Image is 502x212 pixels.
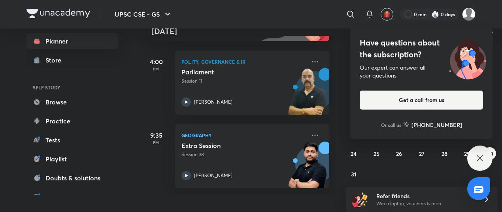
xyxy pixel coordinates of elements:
a: Practice [26,113,118,129]
a: Store [26,52,118,68]
abbr: August 28, 2025 [442,150,447,157]
button: August 27, 2025 [415,147,428,160]
button: August 3, 2025 [347,85,360,98]
img: unacademy [286,68,329,123]
p: Win a laptop, vouchers & more [376,200,474,207]
abbr: August 24, 2025 [351,150,357,157]
img: streak [431,10,439,18]
h5: 4:00 [140,57,172,66]
img: ttu_illustration_new.svg [443,37,493,79]
img: Company Logo [26,9,90,18]
button: August 28, 2025 [438,147,451,160]
button: August 29, 2025 [461,147,474,160]
h6: SELF STUDY [26,81,118,94]
button: Get a call from us [360,91,483,110]
a: [PHONE_NUMBER] [404,121,462,129]
a: Notes [26,189,118,205]
button: August 10, 2025 [347,106,360,119]
a: Playlist [26,151,118,167]
img: Harini [462,8,476,21]
h6: [PHONE_NUMBER] [411,121,462,129]
a: Browse [26,94,118,110]
button: August 25, 2025 [370,147,383,160]
p: Polity, Governance & IR [181,57,306,66]
p: PM [140,66,172,71]
abbr: August 30, 2025 [487,150,493,157]
img: referral [352,191,368,207]
h5: 9:35 [140,131,172,140]
p: Session 11 [181,78,306,85]
abbr: August 31, 2025 [351,170,357,178]
h4: [DATE] [151,26,337,36]
a: Company Logo [26,9,90,20]
h5: Parliament [181,68,280,76]
abbr: August 29, 2025 [464,150,470,157]
img: unacademy [286,142,329,196]
button: August 17, 2025 [347,127,360,139]
h6: Refer friends [376,192,474,200]
button: UPSC CSE - GS [110,6,177,22]
abbr: August 26, 2025 [396,150,402,157]
h4: Have questions about the subscription? [360,37,483,61]
p: Geography [181,131,306,140]
div: Our expert can answer all your questions [360,64,483,79]
a: Doubts & solutions [26,170,118,186]
p: [PERSON_NAME] [194,98,232,106]
button: August 31, 2025 [347,168,360,180]
p: [PERSON_NAME] [194,172,232,179]
h5: Extra Session [181,142,280,150]
button: avatar [381,8,393,21]
img: avatar [383,11,391,18]
abbr: August 27, 2025 [419,150,425,157]
abbr: August 25, 2025 [374,150,379,157]
button: August 30, 2025 [483,147,496,160]
button: August 24, 2025 [347,147,360,160]
a: Planner [26,33,118,49]
p: Session 38 [181,151,306,158]
div: Store [45,55,66,65]
a: Tests [26,132,118,148]
p: Or call us [381,121,401,129]
p: PM [140,140,172,145]
button: August 26, 2025 [393,147,406,160]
